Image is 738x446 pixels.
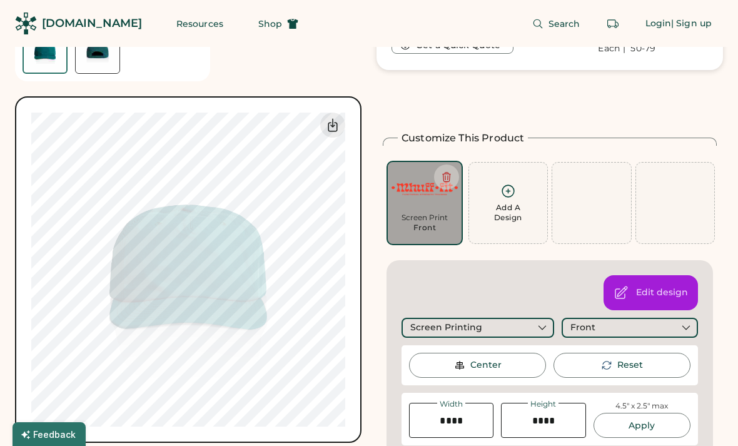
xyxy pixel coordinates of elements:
[548,19,580,28] span: Search
[598,43,655,55] div: Each | 50-79
[437,400,465,408] div: Width
[570,322,595,334] div: Front
[679,390,732,443] iframe: Front Chat
[434,165,459,190] button: Delete this decoration.
[76,29,119,73] img: AS Colour 1114 Atlantic Back Thumbnail
[617,359,643,372] div: This will reset the rotation of the selected element to 0°.
[320,113,345,138] div: Download Front Mockup
[494,203,522,223] div: Add A Design
[615,401,668,412] div: 4.5" x 2.5" max
[15,13,37,34] img: Rendered Logo - Screens
[243,11,313,36] button: Shop
[410,322,482,334] div: Screen Printing
[258,19,282,28] span: Shop
[24,30,66,73] img: AS Colour 1114 Atlantic Front Thumbnail
[600,11,625,36] button: Retrieve an order
[517,11,595,36] button: Search
[42,16,142,31] div: [DOMAIN_NAME]
[413,223,437,233] div: Front
[392,213,458,223] div: Screen Print
[636,286,688,299] div: Open the design editor to change colors, background, and decoration method.
[161,11,238,36] button: Resources
[454,360,465,371] img: Center Image Icon
[645,18,672,30] div: Login
[528,400,559,408] div: Height
[671,18,712,30] div: | Sign up
[402,131,524,146] h2: Customize This Product
[594,413,690,438] button: Apply
[470,359,502,372] div: Center
[392,166,458,211] img: IMG_0055.jpeg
